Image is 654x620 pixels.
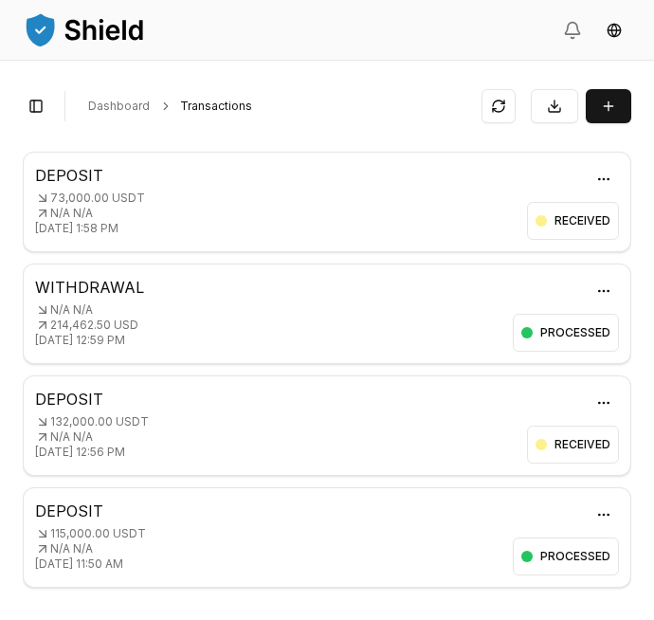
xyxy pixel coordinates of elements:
[35,318,505,333] p: 214,462.50 USD
[35,414,519,429] p: 132,000.00 USDT
[35,302,505,318] p: N/A N/A
[35,500,505,522] p: DEPOSIT
[527,426,619,464] div: RECEIVED
[527,202,619,240] div: RECEIVED
[35,276,505,299] p: WITHDRAWAL
[23,10,146,48] img: ShieldPay Logo
[35,206,519,221] p: N/A N/A
[35,541,505,556] p: N/A N/A
[513,538,619,575] div: PROCESSED
[35,526,505,541] p: 115,000.00 USDT
[35,388,519,410] p: DEPOSIT
[35,333,505,348] p: [DATE] 12:59 PM
[88,99,466,114] nav: breadcrumb
[35,556,505,572] p: [DATE] 11:50 AM
[35,164,519,187] p: DEPOSIT
[35,445,519,460] p: [DATE] 12:56 PM
[513,314,619,352] div: PROCESSED
[180,99,252,114] a: Transactions
[35,429,519,445] p: N/A N/A
[35,191,519,206] p: 73,000.00 USDT
[88,99,150,114] a: Dashboard
[35,221,519,236] p: [DATE] 1:58 PM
